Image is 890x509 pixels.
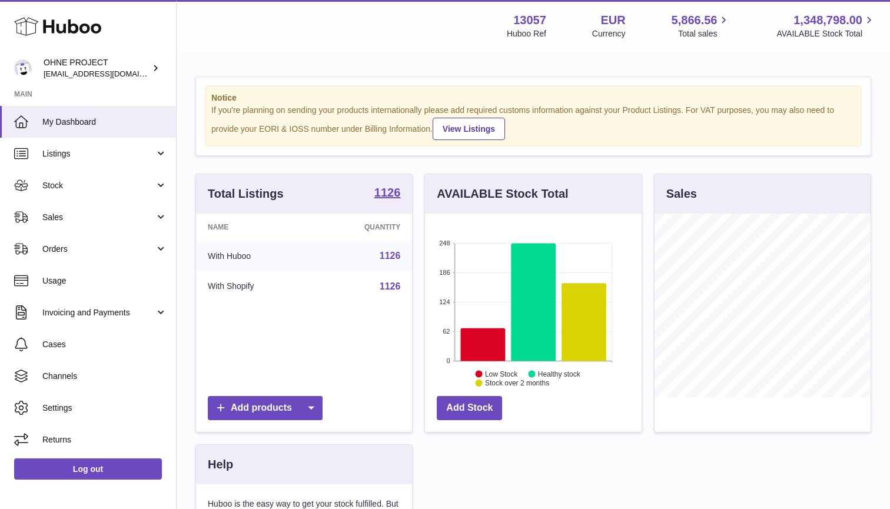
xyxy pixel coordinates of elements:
[42,275,167,287] span: Usage
[507,28,546,39] div: Huboo Ref
[666,186,697,202] h3: Sales
[793,12,862,28] span: 1,348,798.00
[433,118,505,140] a: View Listings
[538,370,581,378] text: Healthy stock
[485,379,549,387] text: Stock over 2 months
[42,212,155,223] span: Sales
[447,357,450,364] text: 0
[196,214,313,241] th: Name
[374,187,401,198] strong: 1126
[672,12,731,39] a: 5,866.56 Total sales
[42,117,167,128] span: My Dashboard
[592,28,626,39] div: Currency
[14,458,162,480] a: Log out
[374,187,401,201] a: 1126
[211,92,855,104] strong: Notice
[439,239,450,247] text: 248
[439,298,450,305] text: 124
[443,328,450,335] text: 62
[42,307,155,318] span: Invoicing and Payments
[208,396,323,420] a: Add products
[776,28,876,39] span: AVAILABLE Stock Total
[678,28,730,39] span: Total sales
[208,457,233,473] h3: Help
[776,12,876,39] a: 1,348,798.00 AVAILABLE Stock Total
[44,69,173,78] span: [EMAIL_ADDRESS][DOMAIN_NAME]
[208,186,284,202] h3: Total Listings
[42,244,155,255] span: Orders
[380,251,401,261] a: 1126
[42,434,167,445] span: Returns
[439,269,450,276] text: 186
[437,396,502,420] a: Add Stock
[42,402,167,414] span: Settings
[600,12,625,28] strong: EUR
[513,12,546,28] strong: 13057
[42,339,167,350] span: Cases
[42,371,167,382] span: Channels
[672,12,718,28] span: 5,866.56
[211,105,855,140] div: If you're planning on sending your products internationally please add required customs informati...
[380,281,401,291] a: 1126
[437,186,568,202] h3: AVAILABLE Stock Total
[44,57,150,79] div: OHNE PROJECT
[313,214,412,241] th: Quantity
[14,59,32,77] img: support@ohneproject.com
[196,241,313,271] td: With Huboo
[42,148,155,159] span: Listings
[485,370,518,378] text: Low Stock
[196,271,313,302] td: With Shopify
[42,180,155,191] span: Stock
